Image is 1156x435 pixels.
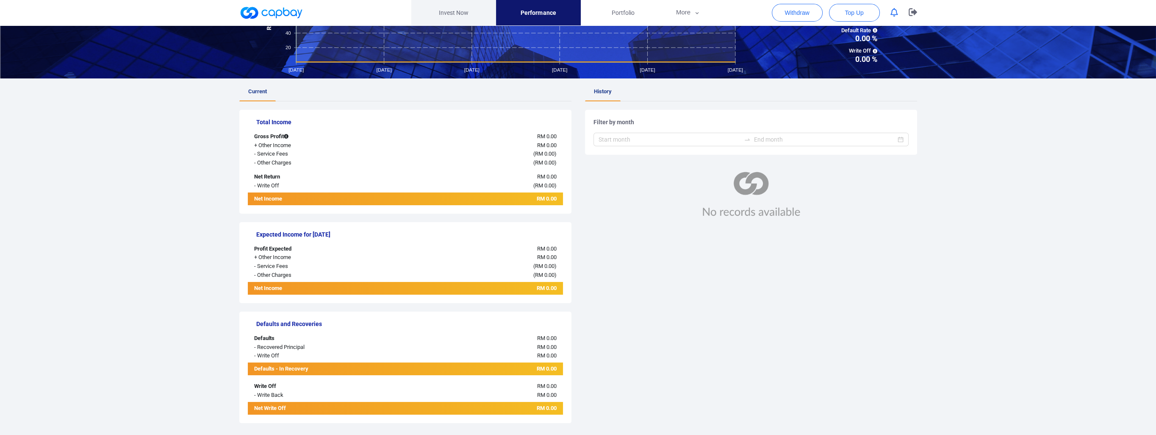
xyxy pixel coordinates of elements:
span: Top Up [845,8,863,17]
div: ( ) [379,262,563,271]
span: Performance [521,8,556,17]
span: RM 0.00 [537,133,557,139]
div: - Recovered Principal [248,343,379,352]
div: Gross Profit [248,132,379,141]
span: RM 0.00 [537,405,557,411]
span: Write Off [821,47,877,56]
div: Net Income [248,195,379,205]
img: no_record [694,172,808,217]
tspan: 20 [285,45,291,50]
div: + Other Income [248,141,379,150]
div: Net Write Off [248,402,379,415]
div: ( ) [379,181,563,190]
div: Net Income [248,284,379,295]
div: Defaults [248,334,379,343]
span: Portfolio [612,8,635,17]
div: Write Off [248,382,379,391]
span: swap-right [744,136,751,143]
div: - Write Off [248,181,379,190]
div: - Other Charges [248,271,379,280]
span: RM 0.00 [535,263,554,269]
div: + Other Income [248,253,379,262]
span: RM 0.00 [537,285,557,291]
span: RM 0.00 [537,392,557,398]
span: History [594,88,612,95]
h5: Total Income [256,118,563,126]
span: RM 0.00 [537,365,557,372]
span: Default Rate [821,26,877,35]
tspan: [DATE] [640,67,655,72]
div: ( ) [379,159,563,167]
tspan: [DATE] [464,67,479,72]
h5: Filter by month [593,118,909,126]
div: - Service Fees [248,150,379,159]
span: 0.00 % [821,35,877,42]
div: - Write Off [248,351,379,360]
input: Start month [599,135,740,144]
span: RM 0.00 [537,383,557,389]
div: - Write Back [248,391,379,400]
div: Profit Expected [248,245,379,254]
tspan: RM [266,21,272,30]
span: RM 0.00 [537,352,557,359]
span: RM 0.00 [537,173,557,180]
button: Top Up [829,4,880,22]
span: RM 0.00 [535,151,554,157]
span: 0.00 % [821,56,877,63]
span: RM 0.00 [535,159,554,166]
span: RM 0.00 [535,272,554,278]
tspan: [DATE] [376,67,391,72]
button: Withdraw [772,4,823,22]
div: - Other Charges [248,159,379,167]
h5: Expected Income for [DATE] [256,231,563,238]
tspan: [DATE] [552,67,567,72]
div: ( ) [379,150,563,159]
h5: Defaults and Recoveries [256,320,563,328]
span: to [744,136,751,143]
div: - Service Fees [248,262,379,271]
tspan: [DATE] [288,67,304,72]
div: Defaults - In Recovery [248,362,379,375]
span: RM 0.00 [537,245,557,252]
span: RM 0.00 [537,335,557,341]
div: ( ) [379,271,563,280]
span: RM 0.00 [537,142,557,148]
span: RM 0.00 [537,254,557,260]
span: RM 0.00 [535,182,554,189]
div: Net Return [248,173,379,181]
tspan: 40 [285,31,291,36]
span: RM 0.00 [537,344,557,350]
span: RM 0.00 [537,195,557,202]
tspan: [DATE] [727,67,743,72]
input: End month [754,135,896,144]
span: Current [248,88,267,95]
